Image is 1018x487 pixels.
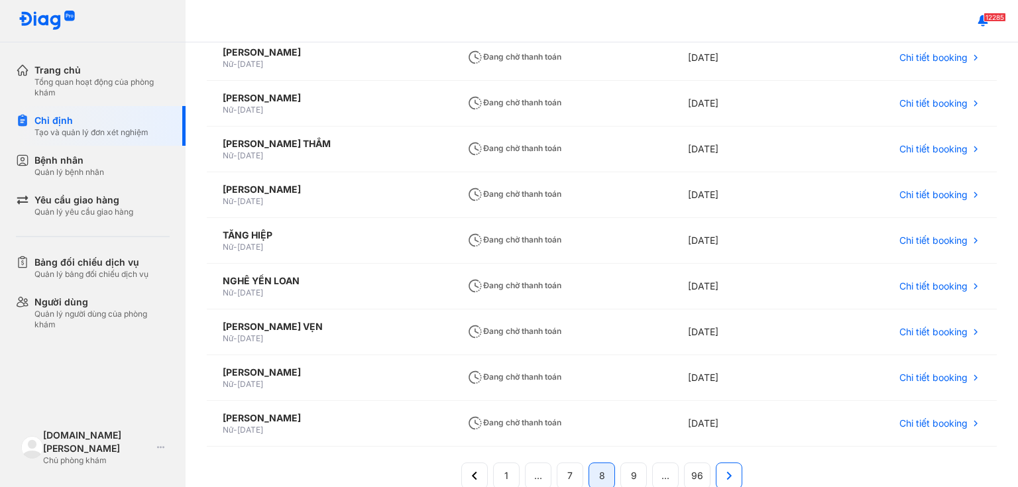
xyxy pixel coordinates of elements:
div: [PERSON_NAME] THẮM [223,137,435,150]
div: Quản lý bảng đối chiếu dịch vụ [34,269,148,280]
span: [DATE] [237,196,263,206]
div: [PERSON_NAME] [223,46,435,59]
span: Chi tiết booking [899,325,968,339]
span: Đang chờ thanh toán [467,280,561,290]
span: Nữ [223,425,233,435]
span: Đang chờ thanh toán [467,52,561,62]
span: [DATE] [237,425,263,435]
span: [DATE] [237,105,263,115]
div: Bệnh nhân [34,154,104,167]
span: - [233,196,237,206]
span: - [233,59,237,69]
span: Đang chờ thanh toán [467,143,561,153]
span: Nữ [223,59,233,69]
span: Đang chờ thanh toán [467,97,561,107]
span: Chi tiết booking [899,188,968,201]
span: 96 [691,469,703,482]
span: Đang chờ thanh toán [467,417,561,427]
img: logo [19,11,76,31]
span: - [233,150,237,160]
span: 1 [504,469,508,482]
span: Nữ [223,288,233,298]
div: [PERSON_NAME] [223,91,435,105]
span: [DATE] [237,242,263,252]
img: logo [21,436,43,458]
div: [DATE] [672,81,799,127]
div: Quản lý yêu cầu giao hàng [34,207,133,217]
div: Người dùng [34,296,170,309]
div: Quản lý bệnh nhân [34,167,104,178]
div: [DATE] [672,127,799,172]
span: Chi tiết booking [899,234,968,247]
div: [DATE] [672,264,799,309]
div: [DATE] [672,172,799,218]
span: Đang chờ thanh toán [467,326,561,336]
span: [DATE] [237,288,263,298]
span: Đang chờ thanh toán [467,189,561,199]
div: TĂNG HIỆP [223,229,435,242]
div: [DATE] [672,401,799,447]
span: 7 [567,469,573,482]
div: [DATE] [672,35,799,81]
span: Chi tiết booking [899,417,968,430]
div: [DOMAIN_NAME] [PERSON_NAME] [43,429,152,455]
span: - [233,379,237,389]
div: [PERSON_NAME] [223,183,435,196]
div: Tạo và quản lý đơn xét nghiệm [34,127,148,138]
div: [PERSON_NAME] [223,366,435,379]
span: - [233,242,237,252]
div: [DATE] [672,355,799,401]
div: [PERSON_NAME] [223,411,435,425]
div: Trang chủ [34,64,170,77]
div: Chỉ định [34,114,148,127]
span: [DATE] [237,59,263,69]
span: [DATE] [237,379,263,389]
div: NGHÊ YẾN LOAN [223,274,435,288]
span: Chi tiết booking [899,280,968,293]
span: Nữ [223,196,233,206]
div: Quản lý người dùng của phòng khám [34,309,170,330]
div: [PERSON_NAME] VẸN [223,320,435,333]
span: Chi tiết booking [899,371,968,384]
span: 12285 [984,13,1006,22]
span: Đang chờ thanh toán [467,372,561,382]
div: Chủ phòng khám [43,455,152,466]
span: Nữ [223,242,233,252]
span: 8 [599,469,605,482]
span: Nữ [223,333,233,343]
span: ... [661,469,669,482]
span: [DATE] [237,150,263,160]
div: [DATE] [672,309,799,355]
span: Nữ [223,379,233,389]
span: - [233,105,237,115]
div: Bảng đối chiếu dịch vụ [34,256,148,269]
span: Chi tiết booking [899,97,968,110]
div: [DATE] [672,218,799,264]
span: 9 [631,469,637,482]
span: Đang chờ thanh toán [467,235,561,244]
span: ... [534,469,542,482]
span: Chi tiết booking [899,142,968,156]
div: Tổng quan hoạt động của phòng khám [34,77,170,98]
span: - [233,425,237,435]
span: Chi tiết booking [899,51,968,64]
span: - [233,288,237,298]
span: Nữ [223,105,233,115]
span: [DATE] [237,333,263,343]
span: - [233,333,237,343]
div: Yêu cầu giao hàng [34,193,133,207]
span: Nữ [223,150,233,160]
